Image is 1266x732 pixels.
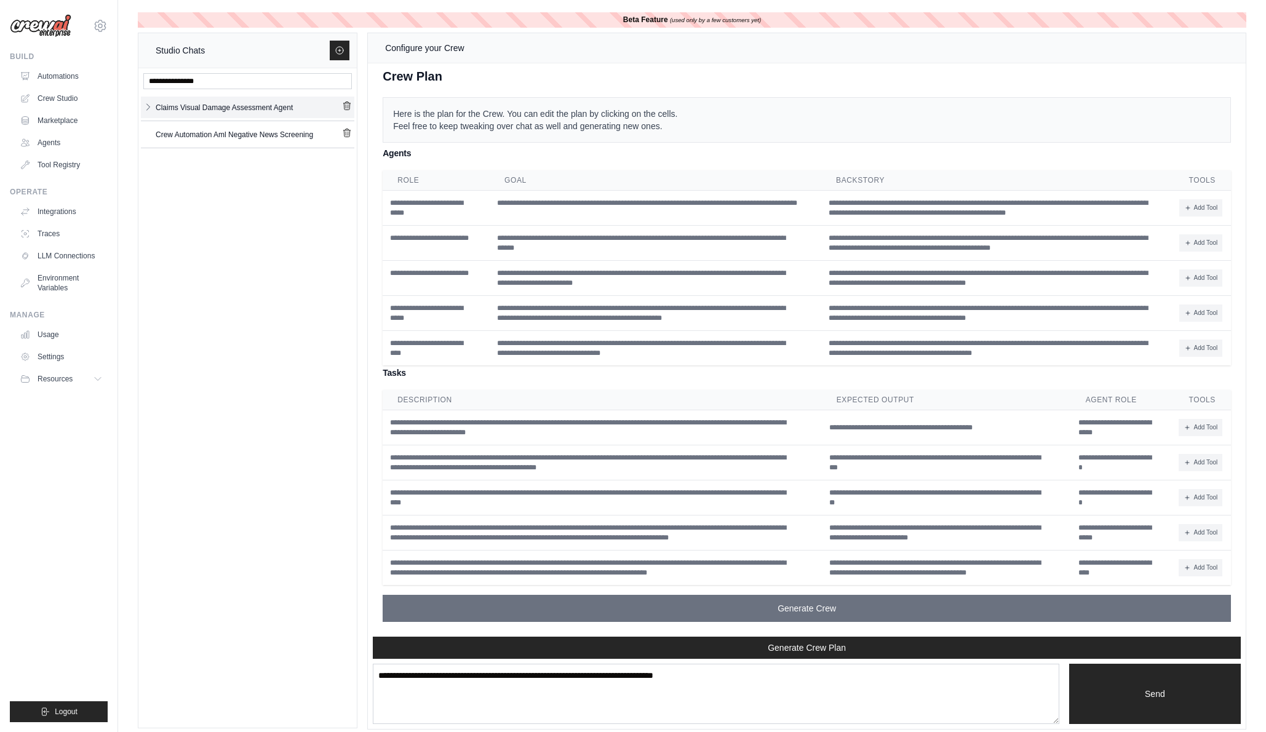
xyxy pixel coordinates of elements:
a: Marketplace [15,111,108,130]
p: Here is the plan for the Crew. You can edit the plan by clicking on the cells. Feel free to keep ... [383,97,1231,143]
div: Manage [10,310,108,320]
button: Logout [10,701,108,722]
a: Settings [15,347,108,367]
span: Resources [38,374,73,384]
button: Generate Crew Plan [373,637,1241,659]
button: Add Tool [1179,234,1223,252]
button: Resources [15,369,108,389]
button: Add Tool [1179,340,1223,357]
div: Crew Automation Aml Negative News Screening [156,129,313,141]
a: Tool Registry [15,155,108,175]
button: Add Tool [1179,304,1223,322]
th: Tools [1174,170,1232,191]
button: Add Tool [1179,199,1223,217]
a: Crew Automation Aml Negative News Screening [153,126,342,143]
div: Crew Plan [383,68,1231,85]
span: Generate Crew [778,602,836,615]
h4: Agents [383,146,1231,161]
button: Add Tool [1179,419,1222,436]
button: Add Tool [1179,489,1222,506]
img: Logo [10,14,71,38]
a: Usage [15,325,108,344]
button: Send [1069,664,1241,724]
a: Agents [15,133,108,153]
th: Role [383,170,490,191]
a: Automations [15,66,108,86]
a: Crew Studio [15,89,108,108]
th: Agent Role [1071,390,1174,410]
a: LLM Connections [15,246,108,266]
div: Claims Visual Damage Assessment Agent [156,101,293,114]
th: Expected Output [822,390,1071,410]
div: Configure your Crew [385,41,464,55]
b: Beta Feature [623,15,668,24]
button: Add Tool [1179,524,1222,541]
a: Traces [15,224,108,244]
h4: Tasks [383,365,1231,380]
a: Integrations [15,202,108,221]
a: Claims Visual Damage Assessment Agent [153,99,342,116]
div: Studio Chats [156,43,205,58]
button: Add Tool [1179,269,1223,287]
th: Tools [1174,390,1231,410]
button: Add Tool [1179,559,1222,576]
th: Backstory [821,170,1174,191]
th: Goal [490,170,821,191]
div: Build [10,52,108,62]
div: Operate [10,187,108,197]
i: (used only by a few customers yet) [670,17,761,23]
th: Description [383,390,822,410]
a: Environment Variables [15,268,108,298]
button: Generate Crew [383,595,1231,622]
button: Add Tool [1179,454,1222,471]
span: Logout [55,707,78,717]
